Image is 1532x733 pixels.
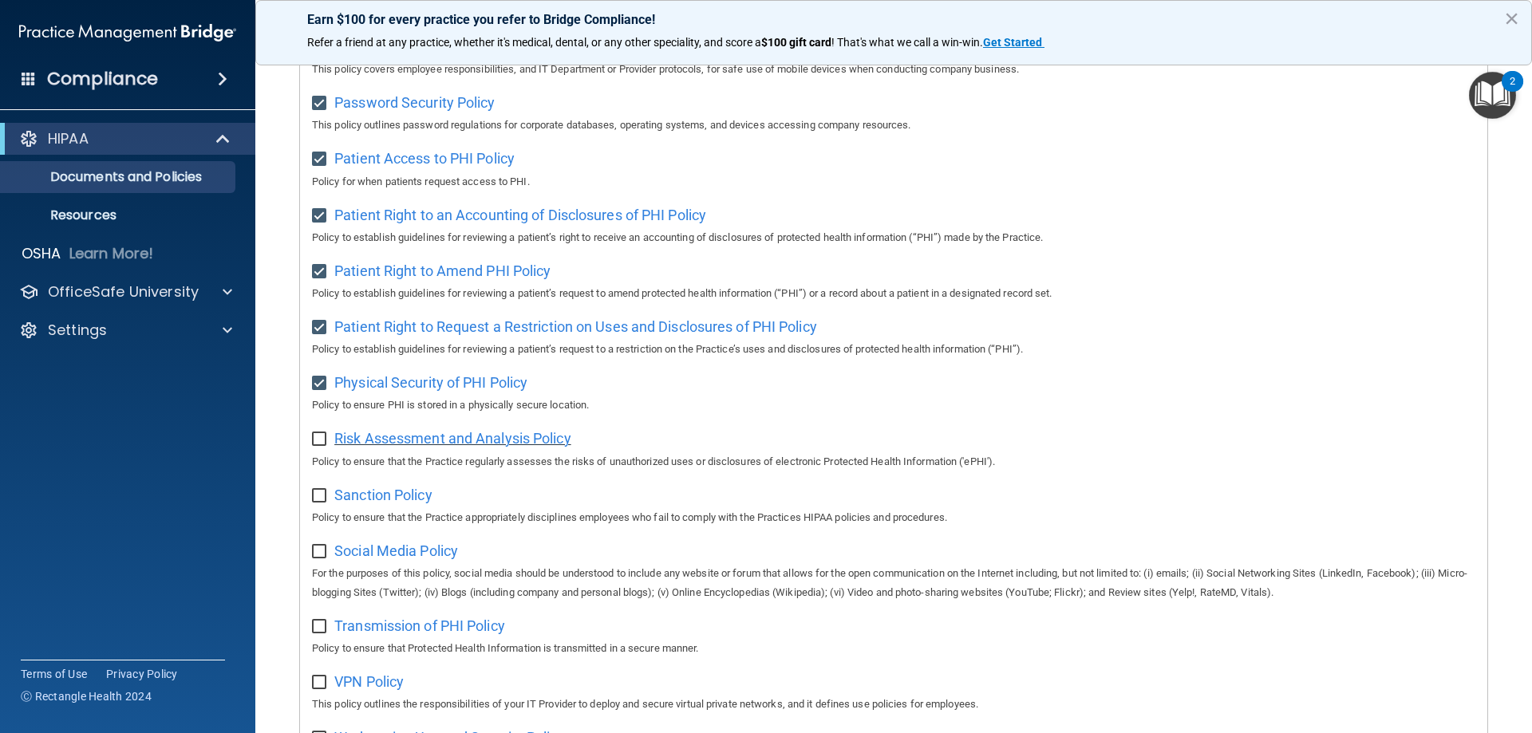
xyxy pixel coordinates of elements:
[307,12,1480,27] p: Earn $100 for every practice you refer to Bridge Compliance!
[19,321,232,340] a: Settings
[312,564,1475,602] p: For the purposes of this policy, social media should be understood to include any website or foru...
[312,452,1475,471] p: Policy to ensure that the Practice regularly assesses the risks of unauthorized uses or disclosur...
[1504,6,1519,31] button: Close
[334,318,817,335] span: Patient Right to Request a Restriction on Uses and Disclosures of PHI Policy
[312,695,1475,714] p: This policy outlines the responsibilities of your IT Provider to deploy and secure virtual privat...
[1469,72,1516,119] button: Open Resource Center, 2 new notifications
[19,17,236,49] img: PMB logo
[761,36,831,49] strong: $100 gift card
[312,116,1475,135] p: This policy outlines password regulations for corporate databases, operating systems, and devices...
[48,129,89,148] p: HIPAA
[10,169,228,185] p: Documents and Policies
[334,617,505,634] span: Transmission of PHI Policy
[312,60,1475,79] p: This policy covers employee responsibilities, and IT Department or Provider protocols, for safe u...
[334,150,515,167] span: Patient Access to PHI Policy
[334,673,404,690] span: VPN Policy
[106,666,178,682] a: Privacy Policy
[312,639,1475,658] p: Policy to ensure that Protected Health Information is transmitted in a secure manner.
[831,36,983,49] span: ! That's what we call a win-win.
[983,36,1042,49] strong: Get Started
[334,207,706,223] span: Patient Right to an Accounting of Disclosures of PHI Policy
[334,94,495,111] span: Password Security Policy
[48,321,107,340] p: Settings
[334,262,551,279] span: Patient Right to Amend PHI Policy
[47,68,158,90] h4: Compliance
[307,36,761,49] span: Refer a friend at any practice, whether it's medical, dental, or any other speciality, and score a
[334,374,527,391] span: Physical Security of PHI Policy
[312,284,1475,303] p: Policy to establish guidelines for reviewing a patient’s request to amend protected health inform...
[312,340,1475,359] p: Policy to establish guidelines for reviewing a patient’s request to a restriction on the Practice...
[312,508,1475,527] p: Policy to ensure that the Practice appropriately disciplines employees who fail to comply with th...
[334,487,432,503] span: Sanction Policy
[312,396,1475,415] p: Policy to ensure PHI is stored in a physically secure location.
[69,244,154,263] p: Learn More!
[312,172,1475,191] p: Policy for when patients request access to PHI.
[19,282,232,301] a: OfficeSafe University
[10,207,228,223] p: Resources
[19,129,231,148] a: HIPAA
[48,282,199,301] p: OfficeSafe University
[334,430,571,447] span: Risk Assessment and Analysis Policy
[1510,81,1515,102] div: 2
[334,542,458,559] span: Social Media Policy
[983,36,1044,49] a: Get Started
[21,688,152,704] span: Ⓒ Rectangle Health 2024
[312,228,1475,247] p: Policy to establish guidelines for reviewing a patient’s right to receive an accounting of disclo...
[22,244,61,263] p: OSHA
[21,666,87,682] a: Terms of Use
